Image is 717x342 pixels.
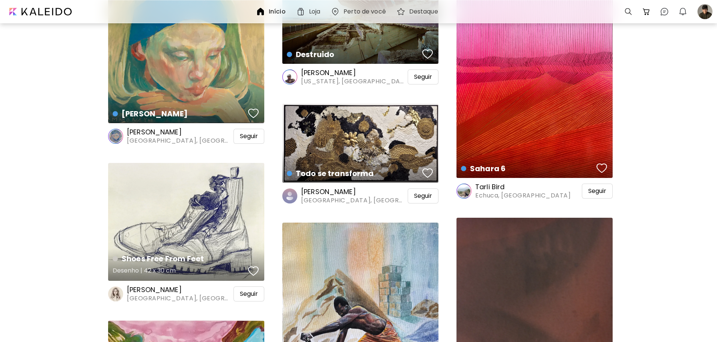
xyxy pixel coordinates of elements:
[282,104,438,183] a: Todo se transformafavoriteshttps://cdn.kaleido.art/CDN/Artwork/134705/Primary/medium.webp?updated...
[301,68,406,77] h6: [PERSON_NAME]
[79,44,85,50] img: tab_keywords_by_traffic_grey.svg
[233,286,264,301] div: Seguir
[12,20,18,26] img: website_grey.svg
[301,187,406,196] h6: [PERSON_NAME]
[414,73,432,81] span: Seguir
[456,182,613,200] a: Tarli BirdEchuca, [GEOGRAPHIC_DATA]Seguir
[269,9,286,15] h6: Início
[414,192,432,200] span: Seguir
[301,77,406,86] span: [US_STATE], [GEOGRAPHIC_DATA]
[127,294,232,303] span: [GEOGRAPHIC_DATA], [GEOGRAPHIC_DATA]
[113,253,246,264] h4: Shoes Free From Feet
[595,161,609,176] button: favorites
[127,137,232,145] span: [GEOGRAPHIC_DATA], [GEOGRAPHIC_DATA]
[233,129,264,144] div: Seguir
[282,68,438,86] a: [PERSON_NAME][US_STATE], [GEOGRAPHIC_DATA]Seguir
[240,133,258,140] span: Seguir
[31,44,37,50] img: tab_domain_overview_orange.svg
[309,9,320,15] h6: Loja
[12,12,18,18] img: logo_orange.svg
[588,187,606,195] span: Seguir
[113,264,246,279] h5: Desenho | 42 x 30 cm
[678,7,687,16] img: bellIcon
[246,106,261,121] button: favorites
[282,187,438,205] a: [PERSON_NAME][GEOGRAPHIC_DATA], [GEOGRAPHIC_DATA]Seguir
[396,7,441,16] a: Destaque
[408,188,438,203] div: Seguir
[287,168,420,179] h4: Todo se transforma
[113,108,246,119] h4: [PERSON_NAME]
[676,5,689,18] button: bellIcon
[108,163,264,281] a: Shoes Free From FeetDesenho | 42 x 30 cmfavoriteshttps://cdn.kaleido.art/CDN/Artwork/128691/Prima...
[642,7,651,16] img: cart
[87,44,121,49] div: Palavras-chave
[20,20,84,26] div: Domínio: [DOMAIN_NAME]
[660,7,669,16] img: chatIcon
[420,47,435,62] button: favorites
[420,166,435,181] button: favorites
[409,9,438,15] h6: Destaque
[582,184,613,199] div: Seguir
[296,7,323,16] a: Loja
[461,163,594,174] h4: Sahara 6
[240,290,258,298] span: Seguir
[39,44,57,49] div: Domínio
[246,264,261,279] button: favorites
[343,9,386,15] h6: Perto de você
[127,128,232,137] h6: [PERSON_NAME]
[108,128,264,145] a: [PERSON_NAME][GEOGRAPHIC_DATA], [GEOGRAPHIC_DATA]Seguir
[408,69,438,84] div: Seguir
[301,196,406,205] span: [GEOGRAPHIC_DATA], [GEOGRAPHIC_DATA]
[331,7,389,16] a: Perto de você
[475,182,571,191] h6: Tarli Bird
[127,285,232,294] h6: [PERSON_NAME]
[475,191,571,200] span: Echuca, [GEOGRAPHIC_DATA]
[108,285,264,303] a: [PERSON_NAME][GEOGRAPHIC_DATA], [GEOGRAPHIC_DATA]Seguir
[287,49,420,60] h4: Destruido
[256,7,289,16] a: Início
[21,12,37,18] div: v 4.0.25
